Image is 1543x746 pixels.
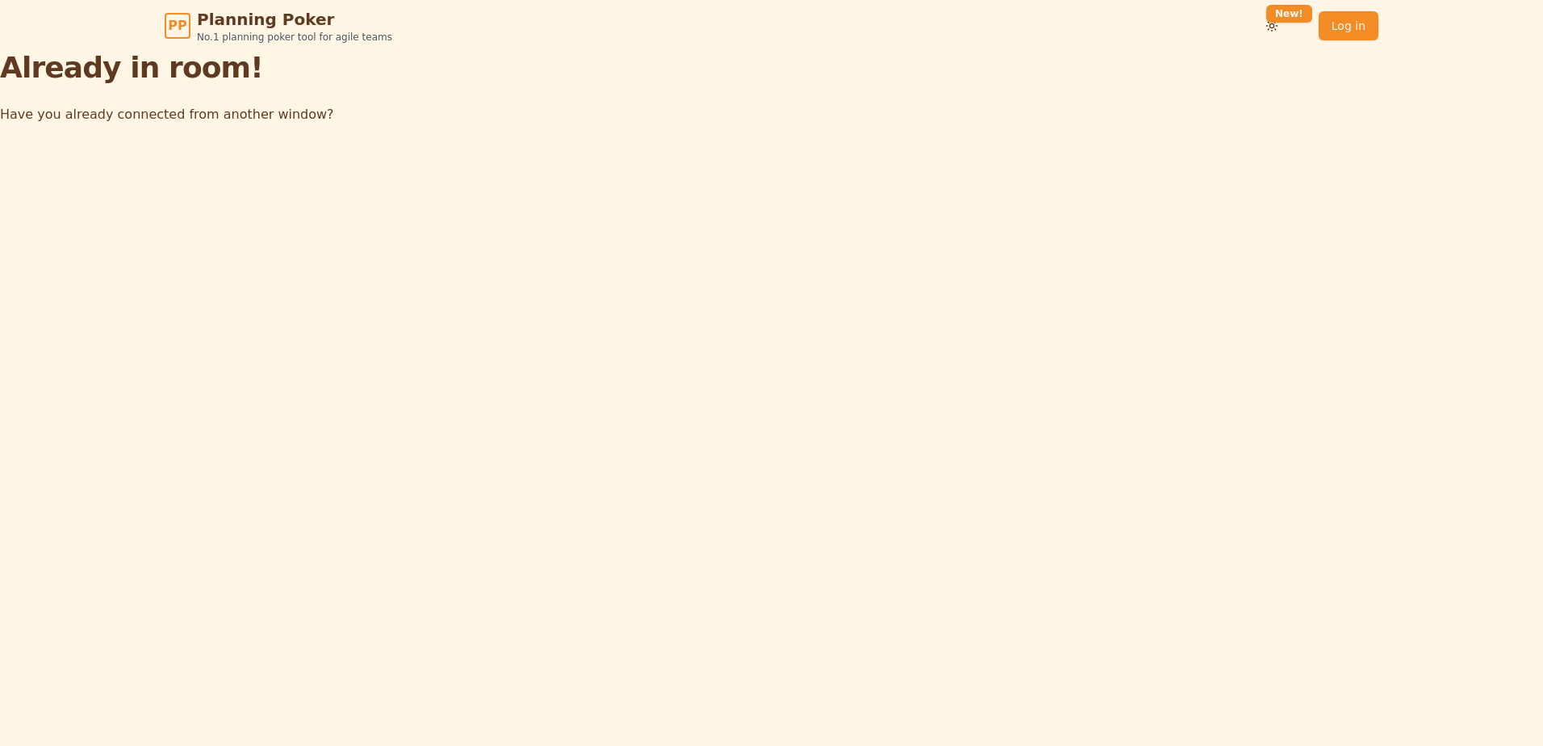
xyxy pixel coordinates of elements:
[197,8,392,31] span: Planning Poker
[197,31,392,44] span: No.1 planning poker tool for agile teams
[168,16,186,36] span: PP
[165,8,392,44] a: PPPlanning PokerNo.1 planning poker tool for agile teams
[1257,11,1286,40] button: New!
[1266,5,1312,23] div: New!
[1319,11,1378,40] a: Log in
